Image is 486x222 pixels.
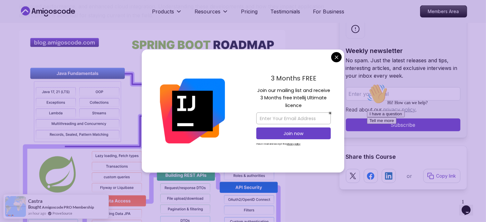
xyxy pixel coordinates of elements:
iframe: chat widget [459,196,480,216]
span: Hi! How can we help? [3,19,63,24]
p: Resources [195,8,221,15]
p: Products [152,8,174,15]
a: Amigoscode PRO Membership [42,205,94,210]
a: For Business [313,8,345,15]
button: Products [152,8,182,20]
h2: Weekly newsletter [346,46,460,55]
div: 👋Hi! How can we help?I have a questionTell me more [3,3,118,43]
h2: Share this Course [346,152,460,161]
p: Read about our . [346,106,460,113]
img: provesource social proof notification image [5,196,26,217]
span: an hour ago [28,211,46,216]
button: I have a question [3,29,40,36]
p: Members Area [420,6,467,17]
button: Subscribe [346,119,460,131]
span: Castra [28,198,43,204]
a: ProveSource [52,211,72,216]
button: Tell me more [3,36,32,43]
span: Bought [28,204,41,210]
a: Pricing [241,8,258,15]
a: Members Area [420,5,467,18]
iframe: chat widget [364,81,480,193]
input: Enter your email [346,87,460,101]
p: No spam. Just the latest releases and tips, interesting articles, and exclusive interviews in you... [346,57,460,80]
button: Resources [195,8,228,20]
img: :wave: [3,3,23,23]
a: Testimonials [271,8,300,15]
